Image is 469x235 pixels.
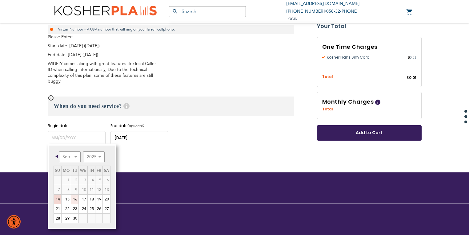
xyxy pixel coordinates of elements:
[322,74,333,80] span: Total
[322,55,408,60] span: Kosher Plans Sim Card
[127,123,144,128] i: (optional)
[79,175,87,185] span: 3
[7,215,21,229] div: Accessibility Menu
[79,195,87,204] a: 17
[337,130,401,136] span: Add to Cart
[287,8,325,14] a: [PHONE_NUMBER]
[62,195,71,204] a: 15
[79,185,87,194] span: 10
[106,155,108,158] span: Next
[110,123,168,129] label: End date
[123,103,130,109] span: Help
[72,168,77,173] span: Tuesday
[48,61,294,84] p: WIDELY comes along with great features like local Caller ID when calling internationally, Due to ...
[54,185,61,194] span: 7
[287,8,359,15] li: /
[71,214,78,223] a: 30
[63,168,70,173] span: Monday
[55,155,58,158] span: Prev
[54,214,61,223] a: 28
[88,204,95,213] a: 25
[104,168,109,173] span: Saturday
[71,175,78,185] span: 2
[326,8,357,14] a: 058-32-PHONE
[103,204,110,213] a: 27
[102,152,110,160] a: Next
[79,204,87,213] a: 24
[95,195,102,204] a: 19
[110,131,168,144] input: MM/DD/YYYY
[71,195,78,204] a: 16
[54,6,157,17] img: Kosher Plans
[54,204,61,213] a: 21
[103,175,110,185] span: 6
[48,131,106,144] input: MM/DD/YYYY
[287,1,359,6] a: [EMAIL_ADDRESS][DOMAIN_NAME]
[48,97,294,116] h3: When do you need service?
[409,75,416,80] span: 0.01
[95,204,102,213] a: 26
[54,152,62,160] a: Prev
[88,195,95,204] a: 18
[48,25,294,34] li: Virtual Number – A USA number that will ring on your Israeli cellphone.
[322,98,374,105] span: Monthly Charges
[317,125,422,141] button: Add to Cart
[95,175,102,185] span: 5
[103,195,110,204] a: 20
[408,55,410,60] span: $
[48,52,294,58] p: End date: [DATE] ([DATE])
[48,123,106,129] label: Begin date
[80,168,86,173] span: Wednesday
[48,34,294,40] p: Please Enter:
[59,151,81,162] select: Select month
[62,214,71,223] a: 29
[54,195,61,204] a: 14
[62,204,71,213] a: 22
[88,175,95,185] span: 4
[407,75,409,81] span: $
[375,100,380,105] span: Help
[83,151,105,162] select: Select year
[322,106,333,112] span: Total
[169,6,246,17] input: Search
[103,185,110,194] span: 13
[322,42,416,52] h3: One Time Charges
[88,185,95,194] span: 11
[287,17,298,21] span: Login
[317,22,422,31] strong: Your Total
[97,168,101,173] span: Friday
[71,185,78,194] span: 9
[95,185,102,194] span: 12
[71,204,78,213] a: 23
[89,168,94,173] span: Thursday
[62,185,71,194] span: 8
[62,175,71,185] span: 1
[48,43,294,49] p: Start date: [DATE] ([DATE])
[408,55,416,60] span: 0.01
[55,168,60,173] span: Sunday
